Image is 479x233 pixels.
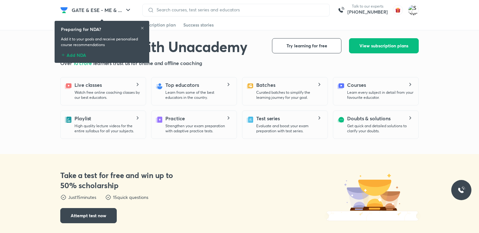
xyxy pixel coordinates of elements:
p: Add it to your goals and receive personalised course recommendations [61,36,143,48]
img: Shivam Singh [408,5,419,15]
p: High quality lecture videos for the entire syllabus for all your subjects. [74,123,141,134]
button: GATE & ESE - ME & ... [68,4,136,16]
button: Try learning for free [272,38,341,53]
p: Get quick and detailed solutions to clarify your doubts. [347,123,413,134]
a: Subscription plan [139,20,176,30]
img: dst-trophy [343,173,403,211]
p: Watch free online coaching classes by our best educators. [74,90,141,100]
span: Try learning for free [287,43,327,49]
p: Learn every subject in detail from your favourite educator. [347,90,413,100]
img: call-us [335,4,347,16]
p: Evaluate and boost your exam preparation with test series. [256,123,322,134]
img: Company Logo [60,6,68,14]
h3: Take a test for free and win up to 50% scholarship [60,170,179,190]
button: View subscription plans [349,38,419,53]
h5: Doubts & solutions [347,115,391,122]
h1: Crack NDA with Unacademy [60,38,247,56]
h5: Test series [256,115,280,122]
img: dst-points [60,194,67,200]
p: Just 15 minutes [68,194,96,200]
p: Learn from some of the best educators in the country. [165,90,232,100]
a: Success stories [183,20,214,30]
div: Success stories [183,22,214,28]
span: View subscription plans [359,43,408,49]
button: Attempt test now [60,208,117,223]
img: dst-points [105,194,111,200]
h6: Preparing for NDA? [61,26,101,33]
h5: Top educators [165,81,199,89]
span: Attempt test now [71,212,106,219]
p: Strengthen your exam preparation with adaptive practice tests. [165,123,232,134]
input: Search courses, test series and educators [154,7,324,12]
p: 15 quick questions [113,194,148,200]
h5: Playlist [74,115,91,122]
img: ttu [458,186,465,194]
h5: Batches [256,81,275,89]
h5: Practice [165,115,185,122]
a: [PHONE_NUMBER] [347,9,388,15]
p: Talk to our experts [347,4,388,9]
div: Add NDA [61,50,143,58]
p: Curated batches to simplify the learning journey for your goal. [256,90,322,100]
h5: Courses [347,81,366,89]
h5: Live classes [74,81,102,89]
img: avatar [393,5,403,15]
div: Subscription plan [139,22,176,28]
